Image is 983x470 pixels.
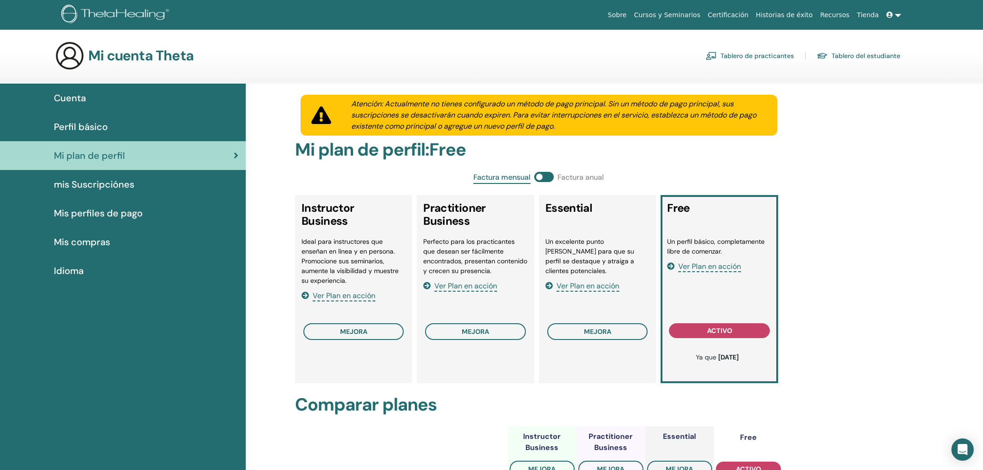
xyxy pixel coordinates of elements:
a: Tienda [853,7,883,24]
a: Ver Plan en acción [667,261,741,271]
a: Cursos y Seminarios [630,7,704,24]
span: mejora [584,327,611,336]
span: Ver Plan en acción [434,281,497,292]
span: Mis perfiles de pago [54,206,143,220]
span: Mi plan de perfil [54,149,125,163]
span: Ver Plan en acción [678,261,741,272]
img: generic-user-icon.jpg [55,41,85,71]
div: Free [740,432,757,443]
span: activo [707,326,732,335]
h3: Mi cuenta Theta [88,47,194,64]
a: Sobre [604,7,630,24]
img: logo.png [61,5,172,26]
div: Atención: Actualmente no tienes configurado un método de pago principal. Sin un método de pago pr... [340,98,777,132]
button: mejora [425,323,526,340]
li: Un perfil básico, completamente libre de comenzar. [667,237,772,256]
a: Certificación [704,7,752,24]
a: Ver Plan en acción [423,281,497,291]
a: Tablero de practicantes [706,48,794,63]
button: mejora [547,323,648,340]
a: Ver Plan en acción [301,291,375,300]
span: Idioma [54,264,84,278]
button: activo [669,323,770,338]
button: mejora [303,323,404,340]
span: mis Suscripciónes [54,177,134,191]
span: Ver Plan en acción [313,291,375,301]
div: Practitioner Business [577,431,645,453]
span: Cuenta [54,91,86,105]
span: Factura anual [557,172,604,184]
b: [DATE] [718,353,739,361]
span: mejora [462,327,489,336]
span: Factura mensual [473,172,531,184]
span: Perfil básico [54,120,108,134]
li: Un excelente punto [PERSON_NAME] para que su perfil se destaque y atraiga a clientes potenciales. [545,237,650,276]
a: Ver Plan en acción [545,281,619,291]
span: Ver Plan en acción [557,281,619,292]
span: Mis compras [54,235,110,249]
a: Historias de éxito [752,7,816,24]
div: Essential [663,431,696,442]
h2: Mi plan de perfil : Free [295,139,783,161]
h2: Comparar planes [295,394,783,416]
li: Perfecto para los practicantes que desean ser fácilmente encontrados, presentan contenido y crece... [423,237,528,276]
img: graduation-cap.svg [817,52,828,60]
li: Ideal para instructores que enseñan en línea y en persona. Promocione sus seminarios, aumente la ... [301,237,406,286]
div: Open Intercom Messenger [951,438,974,461]
span: mejora [340,327,367,336]
a: Tablero del estudiante [817,48,900,63]
p: Ya que [672,352,762,362]
img: chalkboard-teacher.svg [706,52,717,60]
div: Instructor Business [508,431,577,453]
a: Recursos [816,7,853,24]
